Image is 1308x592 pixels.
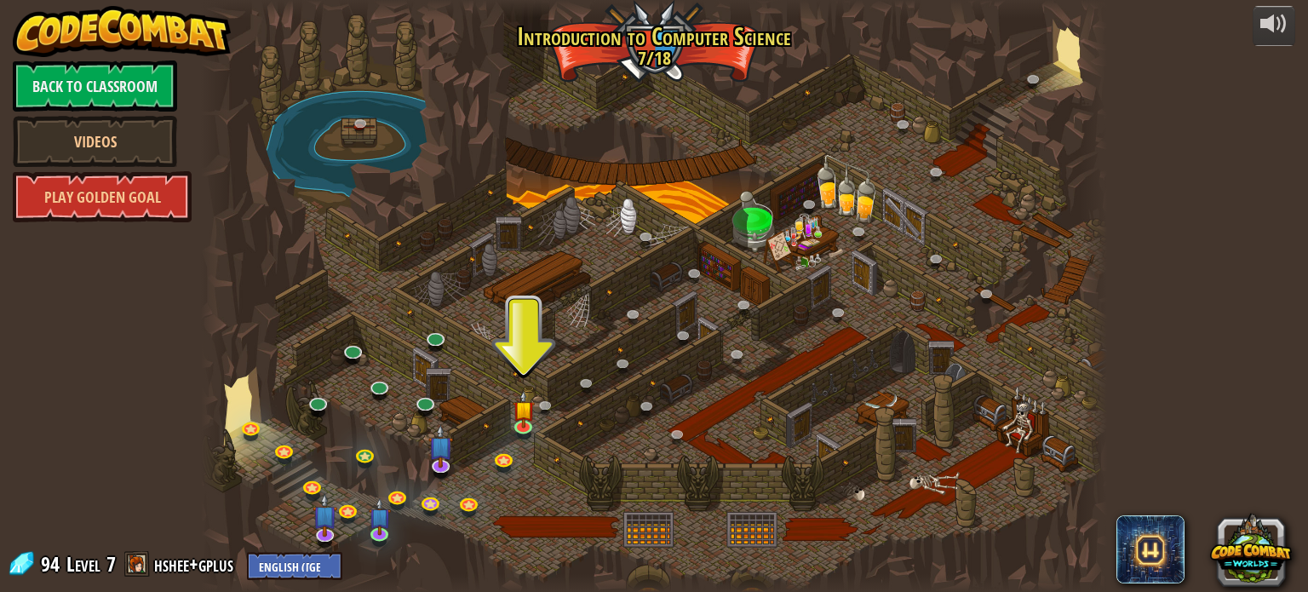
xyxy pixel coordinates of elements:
[66,550,100,578] span: Level
[106,550,116,578] span: 7
[1253,6,1295,46] button: Adjust volume
[13,60,177,112] a: Back to Classroom
[513,390,535,428] img: level-banner-started.png
[154,550,238,578] a: hshee+gplus
[41,550,65,578] span: 94
[13,6,231,57] img: CodeCombat - Learn how to code by playing a game
[313,493,337,537] img: level-banner-unstarted-subscriber.png
[428,424,453,468] img: level-banner-unstarted-subscriber.png
[13,116,177,167] a: Videos
[13,171,192,222] a: Play Golden Goal
[369,497,391,536] img: level-banner-unstarted-subscriber.png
